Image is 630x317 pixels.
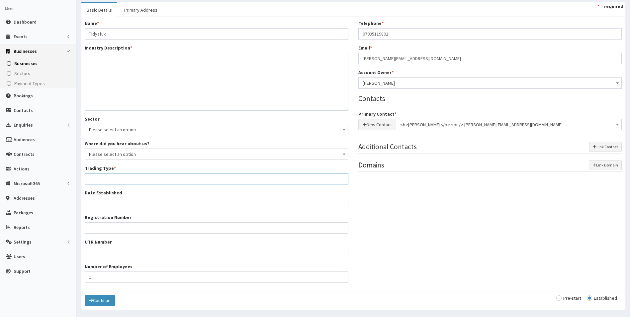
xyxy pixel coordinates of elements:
label: Telephone [358,20,384,27]
legend: Additional Contacts [358,142,622,154]
label: UTR Number [85,239,112,245]
span: Businesses [14,60,38,66]
span: Microsoft365 [14,180,40,186]
a: Sectors [2,68,76,78]
a: Basic Details [81,3,117,17]
span: Businesses [14,48,37,54]
span: Please select an option [85,124,348,135]
label: Registration Number [85,214,132,221]
label: Established [587,296,617,300]
span: Contracts [14,151,35,157]
label: Email [358,45,372,51]
span: Reports [14,224,30,230]
button: Continue [85,295,115,306]
label: Pre-start [556,296,581,300]
label: Date Established [85,189,122,196]
label: Trading Type [85,165,116,171]
label: Account Owner [358,69,394,76]
span: Packages [14,210,33,216]
span: Please select an option [89,125,344,134]
span: Bookings [14,93,33,99]
span: Enquiries [14,122,33,128]
span: Support [14,268,31,274]
label: Primary Contact [358,111,397,117]
button: New Contact [358,119,396,130]
span: Events [14,34,28,40]
a: Primary Address [119,3,163,17]
span: Please select an option [89,150,344,159]
legend: Domains [358,160,622,172]
span: Actions [14,166,30,172]
span: <b>Alison Fish</b> <br /> alison@tidyafuk.com [400,120,618,129]
span: Contacts [14,107,33,113]
span: Addresses [14,195,35,201]
label: Sector [85,116,100,122]
span: Settings [14,239,32,245]
span: Payment Types [14,80,45,86]
label: Industry Description [85,45,132,51]
label: Number of Employees [85,263,133,270]
span: Audiences [14,137,35,143]
span: Please select an option [85,149,348,160]
span: <b>Alison Fish</b> <br /> alison@tidyafuk.com [396,119,622,130]
span: Users [14,254,25,260]
span: Sectors [14,70,30,76]
span: Dashboard [14,19,37,25]
span: Laura Bradshaw [363,78,618,88]
span: Laura Bradshaw [358,77,622,89]
label: Where did you hear about us? [85,140,149,147]
button: Link Domain [589,160,622,170]
a: Payment Types [2,78,76,88]
legend: Contacts [358,94,622,104]
button: Link Contact [589,142,622,152]
a: Businesses [2,58,76,68]
label: Name [85,20,99,27]
strong: = required [600,3,623,9]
